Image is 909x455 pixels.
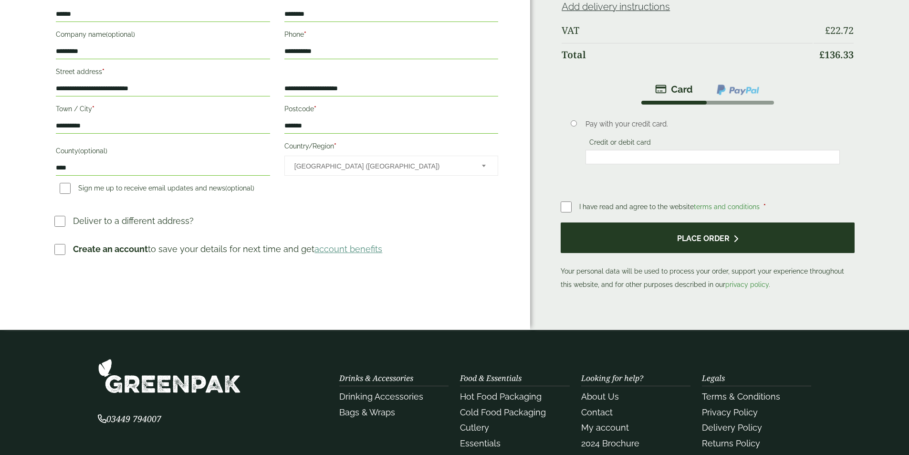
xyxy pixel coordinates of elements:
strong: Create an account [73,244,148,254]
label: Country/Region [284,139,498,156]
a: account benefits [314,244,382,254]
abbr: required [763,203,766,211]
a: 03449 794007 [98,415,161,424]
bdi: 22.72 [825,24,854,37]
label: County [56,144,270,160]
label: Town / City [56,102,270,118]
a: privacy policy [725,281,769,288]
a: Contact [581,407,613,417]
p: Your personal data will be used to process your order, support your experience throughout this we... [561,222,854,292]
iframe: Secure card payment input frame [588,153,837,161]
a: Drinking Accessories [339,392,423,402]
a: terms and conditions [694,203,760,211]
img: stripe.png [655,84,693,95]
span: £ [819,48,825,61]
span: (optional) [225,184,254,192]
a: Bags & Wraps [339,407,395,417]
a: Terms & Conditions [702,392,780,402]
label: Phone [284,28,498,44]
label: Company name [56,28,270,44]
label: Sign me up to receive email updates and news [56,184,258,195]
p: Pay with your credit card. [585,119,840,129]
span: £ [825,24,830,37]
a: My account [581,423,629,433]
abbr: required [102,68,104,75]
a: Delivery Policy [702,423,762,433]
a: 2024 Brochure [581,438,639,448]
span: (optional) [78,147,107,155]
label: Credit or debit card [585,138,655,149]
a: About Us [581,392,619,402]
abbr: required [92,105,94,113]
p: Deliver to a different address? [73,214,194,227]
span: (optional) [106,31,135,38]
a: Add delivery instructions [562,1,670,12]
span: 03449 794007 [98,413,161,424]
label: Postcode [284,102,498,118]
input: Sign me up to receive email updates and news(optional) [60,183,71,194]
label: Street address [56,65,270,81]
abbr: required [314,105,316,113]
abbr: required [334,142,336,150]
p: to save your details for next time and get [73,243,382,255]
a: Hot Food Packaging [460,392,542,402]
img: ppcp-gateway.png [716,84,760,96]
a: Returns Policy [702,438,760,448]
abbr: required [304,31,306,38]
span: United Kingdom (UK) [294,156,469,176]
a: Essentials [460,438,501,448]
th: VAT [562,19,812,42]
th: Total [562,43,812,66]
a: Privacy Policy [702,407,758,417]
button: Place order [561,222,854,254]
span: I have read and agree to the website [579,203,762,211]
a: Cutlery [460,423,489,433]
a: Cold Food Packaging [460,407,546,417]
bdi: 136.33 [819,48,854,61]
img: GreenPak Supplies [98,359,241,393]
span: Country/Region [284,156,498,176]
